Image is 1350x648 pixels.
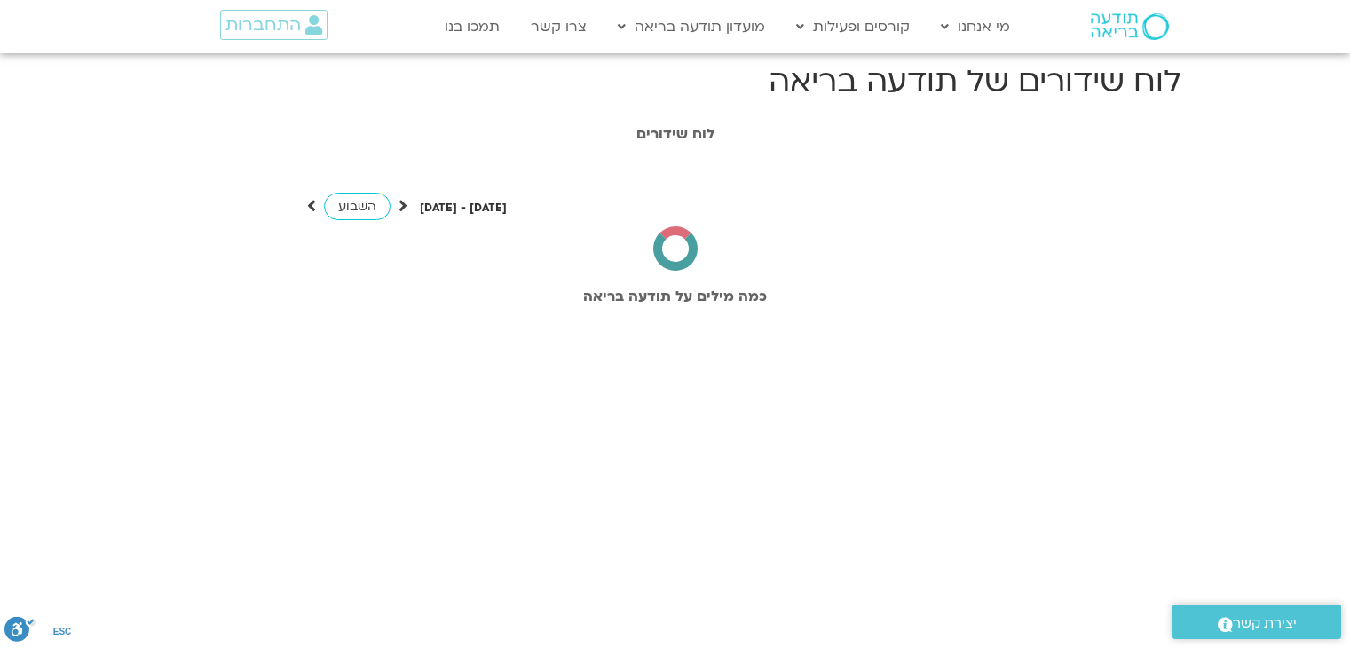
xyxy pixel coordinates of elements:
h1: לוח שידורים [178,126,1172,142]
a: מי אנחנו [932,10,1019,43]
span: התחברות [225,15,301,35]
p: [DATE] - [DATE] [420,199,507,217]
span: השבוע [338,198,376,215]
a: קורסים ופעילות [787,10,919,43]
span: יצירת קשר [1233,612,1297,636]
h1: לוח שידורים של תודעה בריאה [170,60,1181,103]
a: יצירת קשר [1172,605,1341,639]
img: תודעה בריאה [1091,13,1169,40]
a: תמכו בנו [436,10,509,43]
a: התחברות [220,10,328,40]
a: מועדון תודעה בריאה [609,10,774,43]
h2: כמה מילים על תודעה בריאה [178,288,1172,304]
a: צרו קשר [522,10,596,43]
a: השבוע [324,193,391,220]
